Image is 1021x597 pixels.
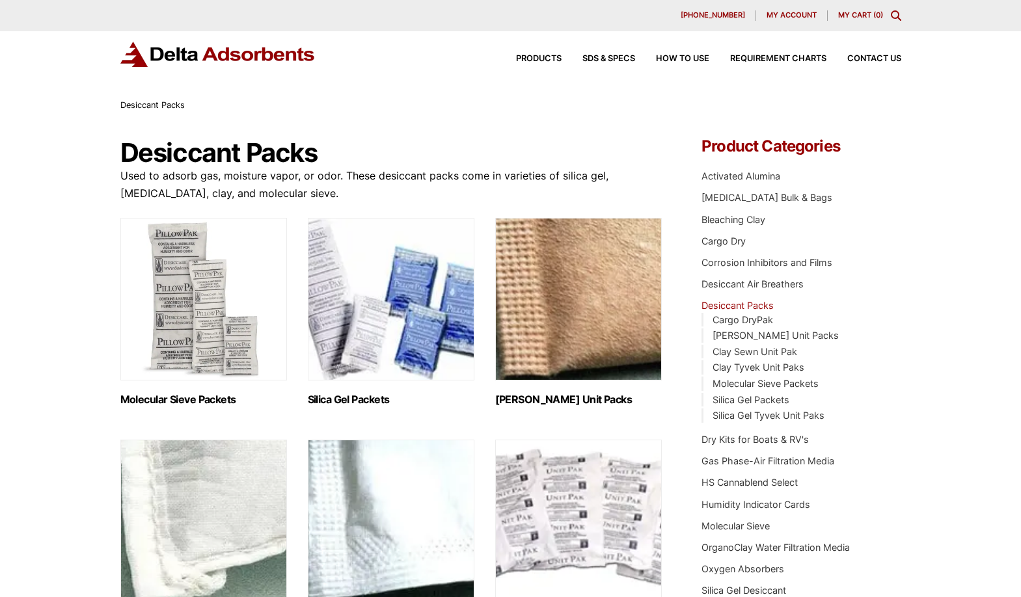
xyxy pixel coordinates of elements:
[120,100,185,110] span: Desiccant Packs
[701,300,774,311] a: Desiccant Packs
[495,55,562,63] a: Products
[635,55,709,63] a: How to Use
[713,378,819,389] a: Molecular Sieve Packets
[701,235,746,246] a: Cargo Dry
[701,434,809,445] a: Dry Kits for Boats & RV's
[730,55,826,63] span: Requirement Charts
[701,542,850,553] a: OrganoClay Water Filtration Media
[701,499,810,510] a: Humidity Indicator Cards
[516,55,562,63] span: Products
[713,394,789,405] a: Silica Gel Packets
[701,585,786,596] a: Silica Gel Desiccant
[308,393,474,406] h2: Silica Gel Packets
[308,218,474,406] a: Visit product category Silica Gel Packets
[120,393,287,406] h2: Molecular Sieve Packets
[120,218,287,406] a: Visit product category Molecular Sieve Packets
[656,55,709,63] span: How to Use
[709,55,826,63] a: Requirement Charts
[701,455,834,466] a: Gas Phase-Air Filtration Media
[713,314,773,325] a: Cargo DryPak
[308,218,474,380] img: Silica Gel Packets
[670,10,756,21] a: [PHONE_NUMBER]
[701,139,901,154] h4: Product Categories
[120,139,663,167] h1: Desiccant Packs
[847,55,901,63] span: Contact Us
[756,10,828,21] a: My account
[120,42,316,67] img: Delta Adsorbents
[495,218,662,406] a: Visit product category Clay Kraft Unit Packs
[838,10,883,20] a: My Cart (0)
[120,167,663,202] p: Used to adsorb gas, moisture vapor, or odor. These desiccant packs come in varieties of silica ge...
[120,218,287,380] img: Molecular Sieve Packets
[495,393,662,406] h2: [PERSON_NAME] Unit Packs
[713,362,804,373] a: Clay Tyvek Unit Paks
[701,520,770,531] a: Molecular Sieve
[713,410,824,421] a: Silica Gel Tyvek Unit Paks
[701,563,784,574] a: Oxygen Absorbers
[826,55,901,63] a: Contact Us
[495,218,662,380] img: Clay Kraft Unit Packs
[713,346,797,357] a: Clay Sewn Unit Pak
[701,257,832,268] a: Corrosion Inhibitors and Films
[582,55,635,63] span: SDS & SPECS
[767,12,817,19] span: My account
[701,477,798,488] a: HS Cannablend Select
[701,278,804,289] a: Desiccant Air Breathers
[713,330,839,341] a: [PERSON_NAME] Unit Packs
[701,170,780,181] a: Activated Alumina
[876,10,880,20] span: 0
[701,192,832,203] a: [MEDICAL_DATA] Bulk & Bags
[681,12,745,19] span: [PHONE_NUMBER]
[701,214,765,225] a: Bleaching Clay
[891,10,901,21] div: Toggle Modal Content
[562,55,635,63] a: SDS & SPECS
